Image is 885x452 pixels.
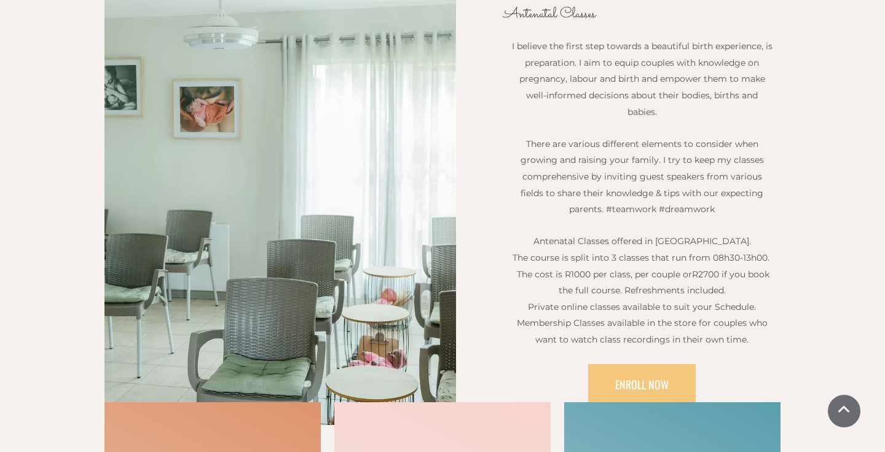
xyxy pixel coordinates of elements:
[512,41,773,117] span: I believe the first step towards a beautiful birth experience, is preparation. I aim to equip cou...
[588,364,696,406] a: ENROLL NOW
[828,395,860,427] a: Scroll To Top
[528,301,756,312] span: Private online classes available to suit your Schedule.
[533,236,751,247] span: Antenatal Classes offered in [GEOGRAPHIC_DATA].
[513,252,772,280] span: The course is split into 3 classes that run from 08h30-13h00. The cost is R1000 per class, per co...
[569,188,763,215] span: dge & tips with our expecting parents. #teamwork #dreamwork
[503,4,596,25] span: Antenatal Classes
[615,376,669,392] span: ENROLL NOW
[521,138,764,199] span: There are various different elements to consider when growing and raising your family. I try to k...
[517,317,768,345] span: Membership Classes available in the store for couples who want to watch class recordings in their...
